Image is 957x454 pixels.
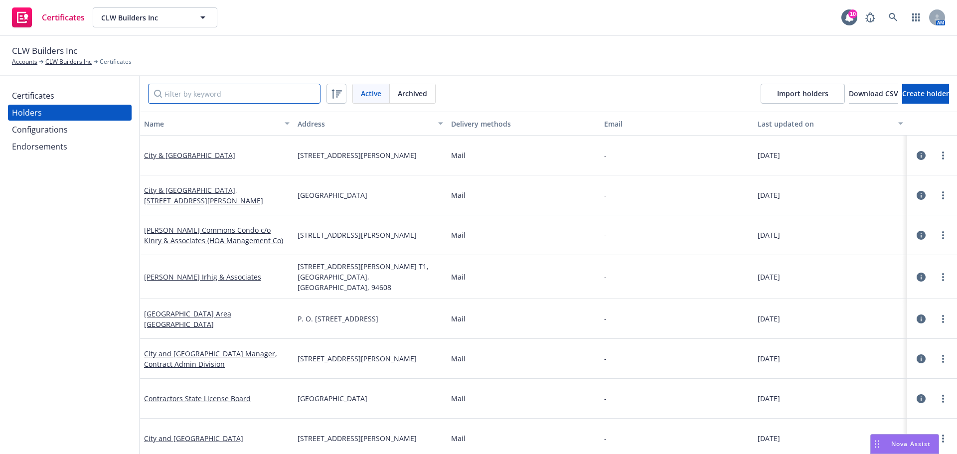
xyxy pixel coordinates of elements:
div: - [604,313,607,324]
a: [PERSON_NAME] Commons Condo c/o Kinry & Associates (HOA Management Co) [144,225,283,245]
div: Endorsements [12,139,67,154]
span: [STREET_ADDRESS][PERSON_NAME] [298,230,417,240]
div: [DATE] [758,230,903,240]
button: Email [600,112,754,136]
a: CLW Builders Inc [45,57,92,66]
span: Download CSV [849,89,898,98]
span: Archived [398,88,427,99]
input: Filter by keyword [148,84,320,104]
span: Active [361,88,381,99]
a: City & [GEOGRAPHIC_DATA] [144,151,235,160]
a: Certificates [8,88,132,104]
span: Import holders [777,89,828,98]
div: Mail [451,353,597,364]
div: [DATE] [758,150,903,160]
span: CLW Builders Inc [101,12,187,23]
div: 10 [848,9,857,18]
div: [DATE] [758,272,903,282]
div: Holders [12,105,42,121]
a: more [937,150,949,161]
a: Accounts [12,57,37,66]
a: [PERSON_NAME] Irhig & Associates [144,272,261,282]
a: City & [GEOGRAPHIC_DATA], [STREET_ADDRESS][PERSON_NAME] [144,185,263,205]
a: Endorsements [8,139,132,154]
button: Delivery methods [447,112,601,136]
a: Report a Bug [860,7,880,27]
div: Last updated on [758,119,892,129]
span: Create holder [902,89,949,98]
div: Email [604,119,750,129]
a: City and [GEOGRAPHIC_DATA] Manager, Contract Admin Division [144,349,277,369]
button: Address [294,112,447,136]
div: [DATE] [758,353,903,364]
span: Certificates [42,13,85,21]
a: more [937,393,949,405]
div: Mail [451,190,597,200]
div: Mail [451,393,597,404]
a: more [937,189,949,201]
a: Holders [8,105,132,121]
span: [STREET_ADDRESS][PERSON_NAME] [298,433,417,444]
a: [GEOGRAPHIC_DATA] Area [GEOGRAPHIC_DATA] [144,309,231,329]
a: more [937,353,949,365]
button: Name [140,112,294,136]
div: - [604,433,607,444]
span: Certificates [100,57,132,66]
a: Search [883,7,903,27]
div: [DATE] [758,393,903,404]
a: Switch app [906,7,926,27]
div: [DATE] [758,433,903,444]
a: more [937,229,949,241]
a: Import holders [761,84,845,104]
div: - [604,230,607,240]
button: Nova Assist [870,434,939,454]
button: CLW Builders Inc [93,7,217,27]
a: City and [GEOGRAPHIC_DATA] [144,434,243,443]
div: Mail [451,230,597,240]
a: more [937,433,949,445]
span: [STREET_ADDRESS][PERSON_NAME] [298,353,417,364]
div: Certificates [12,88,54,104]
button: Last updated on [754,112,907,136]
span: [GEOGRAPHIC_DATA] [298,190,367,200]
div: - [604,150,607,160]
span: P. O. [STREET_ADDRESS] [298,313,378,324]
div: Configurations [12,122,68,138]
div: - [604,190,607,200]
div: [DATE] [758,313,903,324]
a: Configurations [8,122,132,138]
div: Drag to move [871,435,883,454]
div: [DATE] [758,190,903,200]
button: Create holder [902,84,949,104]
span: [GEOGRAPHIC_DATA] [298,393,367,404]
div: Mail [451,150,597,160]
span: [STREET_ADDRESS][PERSON_NAME] T1, [GEOGRAPHIC_DATA], [GEOGRAPHIC_DATA], 94608 [298,261,443,293]
span: [STREET_ADDRESS][PERSON_NAME] [298,150,417,160]
div: Name [144,119,279,129]
button: Download CSV [849,84,898,104]
a: Contractors State License Board [144,394,251,403]
div: - [604,393,607,404]
div: - [604,353,607,364]
a: more [937,313,949,325]
div: Address [298,119,432,129]
div: Mail [451,433,597,444]
div: - [604,272,607,282]
a: more [937,271,949,283]
span: CLW Builders Inc [12,44,77,57]
span: Nova Assist [891,440,931,448]
div: Mail [451,313,597,324]
div: Mail [451,272,597,282]
a: Certificates [8,3,89,31]
div: Delivery methods [451,119,597,129]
